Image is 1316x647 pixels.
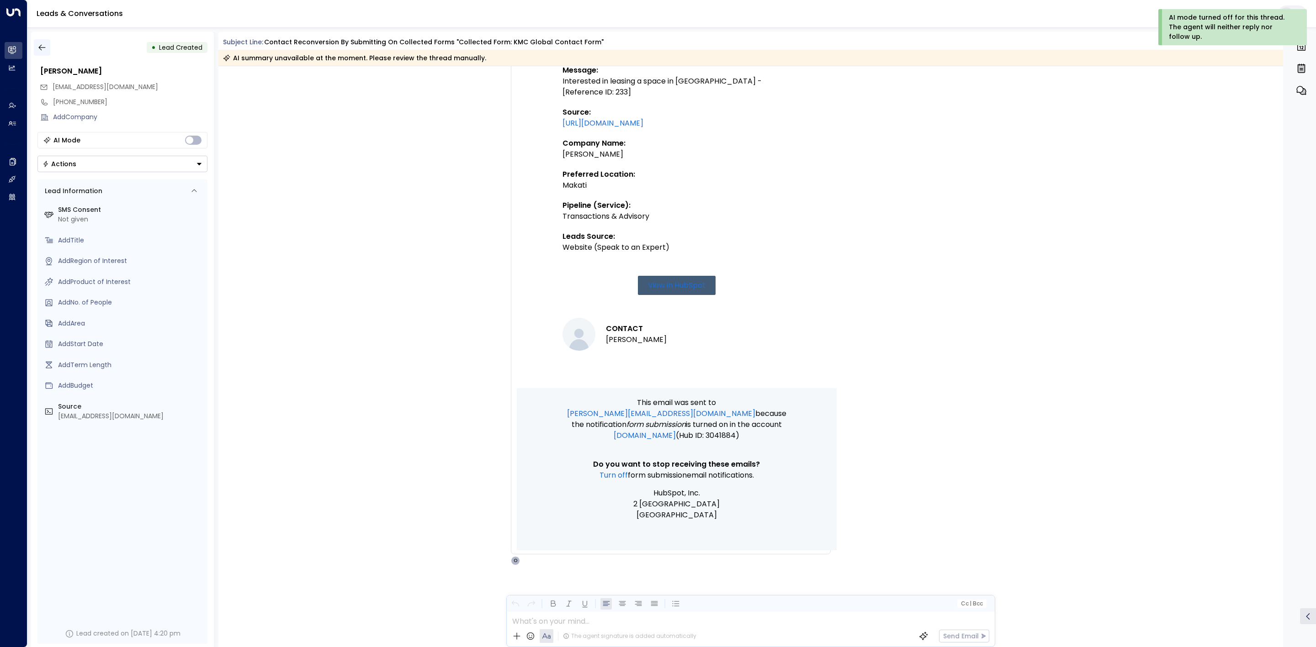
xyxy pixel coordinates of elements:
[40,66,207,77] div: [PERSON_NAME]
[37,156,207,172] div: Button group with a nested menu
[525,598,537,610] button: Redo
[562,65,598,75] strong: Message:
[264,37,604,47] div: Contact reconversion by submitting on Collected Forms "Collected form: KMC Global Contact Form"
[562,231,615,242] strong: Leads Source:
[511,556,520,565] div: O
[600,470,628,481] a: Turn off
[151,39,156,56] div: •
[562,470,791,481] p: email notifications.
[562,488,791,521] p: HubSpot, Inc. 2 [GEOGRAPHIC_DATA] [GEOGRAPHIC_DATA]
[567,408,755,419] a: [PERSON_NAME][EMAIL_ADDRESS][DOMAIN_NAME]
[614,430,676,441] a: [DOMAIN_NAME]
[562,242,791,253] div: Website (Speak to an Expert)
[58,381,204,390] div: AddBudget
[562,107,591,117] strong: Source:
[628,470,687,481] span: Form submission
[76,629,180,638] div: Lead created on [DATE] 4:20 pm
[58,205,204,215] label: SMS Consent
[606,334,667,345] li: [PERSON_NAME]
[42,160,76,168] div: Actions
[626,419,686,430] span: Form submission
[159,43,202,52] span: Lead Created
[562,169,635,179] strong: Preferred Location:
[562,200,631,210] strong: Pipeline (Service):
[53,112,207,122] div: AddCompany
[58,236,204,245] div: AddTitle
[562,211,791,222] div: Transactions & Advisory
[509,598,521,610] button: Undo
[638,276,716,295] a: View in HubSpot
[562,180,791,191] div: Makati
[223,37,263,47] span: Subject Line:
[58,298,204,307] div: AddNo. of People
[593,459,760,470] span: Do you want to stop receiving these emails?
[562,118,643,129] a: [URL][DOMAIN_NAME]
[960,600,982,607] span: Cc Bcc
[58,256,204,266] div: AddRegion of Interest
[37,8,123,19] a: Leads & Conversations
[58,360,204,370] div: AddTerm Length
[58,319,204,328] div: AddArea
[53,136,80,145] div: AI Mode
[562,397,791,441] p: This email was sent to because the notification is turned on in the account (Hub ID: 3041884)
[562,318,595,351] img: Charito Tan
[53,97,207,107] div: [PHONE_NUMBER]
[562,149,791,160] div: [PERSON_NAME]
[563,632,696,640] div: The agent signature is added automatically
[53,82,158,91] span: [EMAIL_ADDRESS][DOMAIN_NAME]
[42,186,102,196] div: Lead Information
[37,156,207,172] button: Actions
[957,600,986,608] button: Cc|Bcc
[58,402,204,411] label: Source
[223,53,486,63] div: AI summary unavailable at the moment. Please review the thread manually.
[562,76,791,98] div: Interested in leasing a space in [GEOGRAPHIC_DATA] - [Reference ID: 233]
[562,138,626,148] strong: Company Name:
[58,277,204,287] div: AddProduct of Interest
[970,600,971,607] span: |
[58,411,204,421] div: [EMAIL_ADDRESS][DOMAIN_NAME]
[58,339,204,349] div: AddStart Date
[606,323,667,334] h3: CONTACT
[1169,13,1295,42] div: AI mode turned off for this thread. The agent will neither reply nor follow up.
[58,215,204,224] div: Not given
[53,82,158,92] span: charito_chan@yahoo.com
